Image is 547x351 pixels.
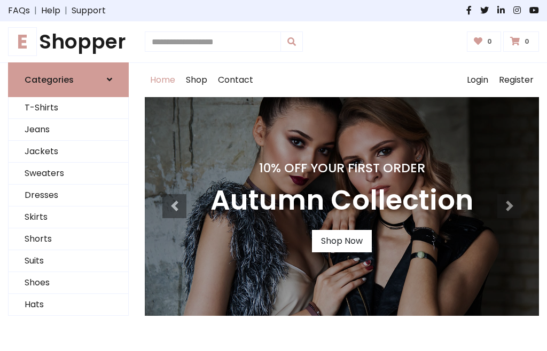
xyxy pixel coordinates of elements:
a: Sweaters [9,163,128,185]
span: E [8,27,37,56]
a: Home [145,63,181,97]
a: EShopper [8,30,129,54]
a: Contact [213,63,259,97]
a: Hats [9,294,128,316]
span: | [60,4,72,17]
span: | [30,4,41,17]
a: Register [494,63,539,97]
a: Jackets [9,141,128,163]
a: Skirts [9,206,128,228]
a: Shop Now [312,230,372,252]
span: 0 [522,37,532,46]
a: Shorts [9,228,128,250]
a: Suits [9,250,128,272]
a: Support [72,4,106,17]
a: Shoes [9,272,128,294]
a: Dresses [9,185,128,206]
a: 0 [503,31,539,52]
a: FAQs [8,4,30,17]
a: T-Shirts [9,97,128,119]
a: Jeans [9,119,128,141]
a: Login [462,63,494,97]
h4: 10% Off Your First Order [210,161,473,175]
h6: Categories [25,75,74,85]
h3: Autumn Collection [210,184,473,217]
a: Shop [181,63,213,97]
a: Categories [8,62,129,97]
a: 0 [467,31,502,52]
a: Help [41,4,60,17]
h1: Shopper [8,30,129,54]
span: 0 [485,37,495,46]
